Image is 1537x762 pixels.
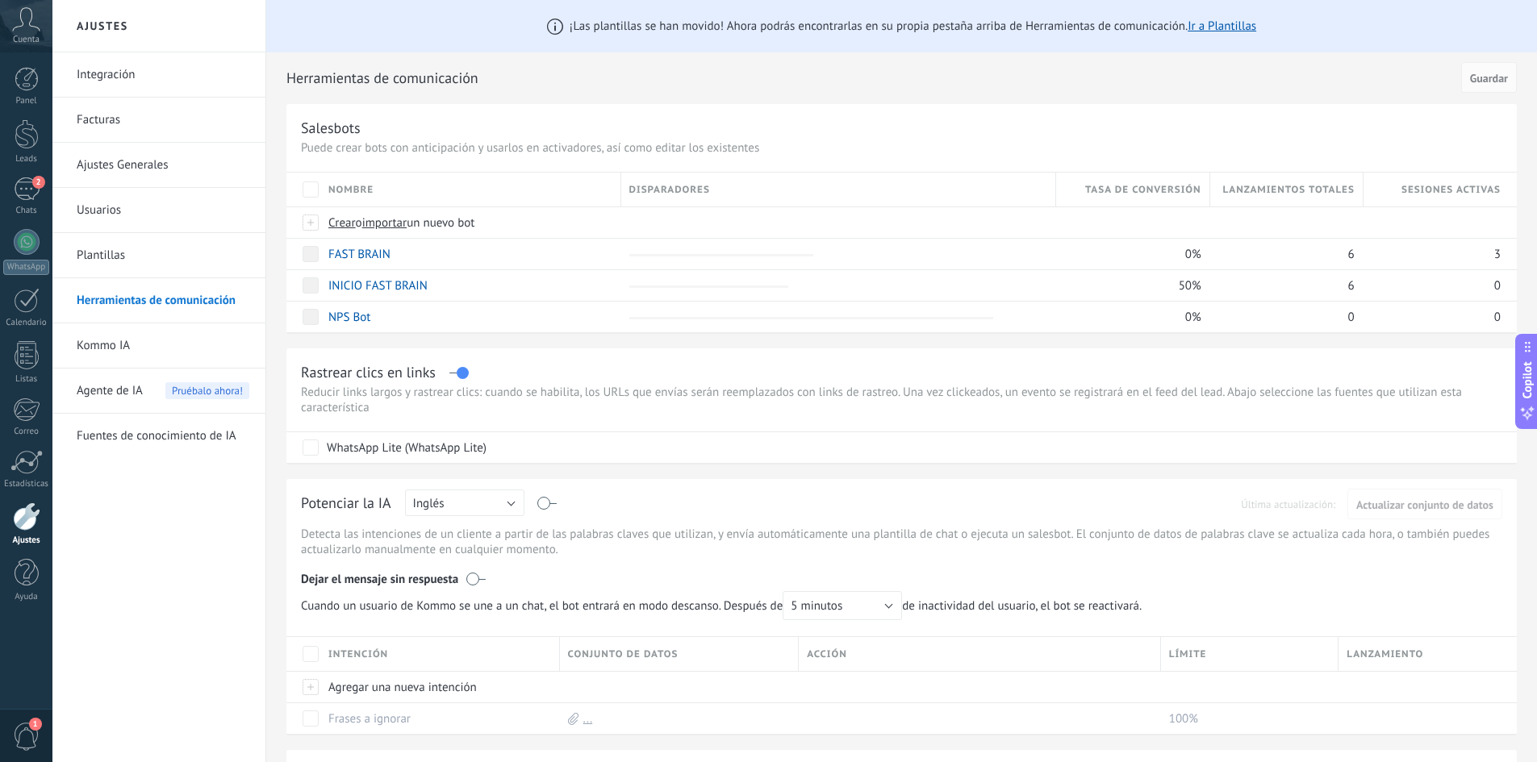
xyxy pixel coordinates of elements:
div: 50% [1056,270,1201,301]
div: Calendario [3,318,50,328]
div: Potenciar la IA [301,493,391,518]
h2: Herramientas de comunicación [286,62,1456,94]
span: un nuevo bot [407,215,474,231]
li: Fuentes de conocimiento de IA [52,414,265,458]
span: Pruébalo ahora! [165,382,249,399]
span: o [356,215,362,231]
span: 0 [1494,278,1501,294]
div: WhatsApp [3,260,49,275]
button: 5 minutos [783,591,902,620]
span: Inglés [413,496,445,511]
span: 1 [29,718,42,731]
span: Disparadores [629,182,710,198]
span: 100% [1169,711,1198,727]
span: 0% [1185,310,1201,325]
span: Lanzamiento [1347,647,1423,662]
div: 0 [1364,302,1501,332]
span: 3 [1494,247,1501,262]
span: Nombre [328,182,374,198]
div: 0% [1056,302,1201,332]
span: 5 minutos [791,598,842,614]
span: Crear [328,215,356,231]
div: 100% [1161,703,1331,734]
a: FAST BRAIN [328,247,391,262]
div: Dejar el mensaje sin respuesta [301,560,1502,591]
li: Plantillas [52,233,265,278]
div: 0 [1210,302,1355,332]
div: Correo [3,427,50,437]
div: Agregar una nueva intención [320,672,552,702]
div: 0 [1364,270,1501,301]
div: Salesbots [301,119,361,137]
span: Copilot [1519,361,1535,398]
span: 0 [1494,310,1501,325]
span: 6 [1348,247,1355,262]
div: Estadísticas [3,479,50,489]
button: Guardar [1461,62,1517,93]
span: Lanzamientos totales [1222,182,1354,198]
span: 0% [1185,247,1201,262]
span: Tasa de conversión [1085,182,1201,198]
a: Plantillas [77,233,249,278]
a: Ajustes Generales [77,143,249,188]
a: Herramientas de comunicación [77,278,249,323]
p: Puede crear bots con anticipación y usarlos en activadores, así como editar los existentes [301,140,1502,156]
span: Sesiones activas [1401,182,1501,198]
div: Leads [3,154,50,164]
div: Chats [3,206,50,216]
span: Intención [328,647,388,662]
a: Facturas [77,98,249,143]
li: Integración [52,52,265,98]
div: 6 [1210,239,1355,269]
span: Guardar [1470,73,1508,84]
a: Fuentes de conocimiento de IA [77,414,249,459]
a: Integración [77,52,249,98]
span: 0 [1348,310,1355,325]
div: 3 [1364,239,1501,269]
div: WhatsApp Lite (WhatsApp Lite) [327,440,487,456]
li: Herramientas de comunicación [52,278,265,323]
li: Ajustes Generales [52,143,265,188]
li: Agente de IA [52,369,265,414]
span: Conjunto de datos [568,647,679,662]
span: importar [362,215,407,231]
div: 6 [1210,270,1355,301]
p: Detecta las intenciones de un cliente a partir de las palabras claves que utilizan, y envía autom... [301,527,1502,557]
div: Rastrear clics en links [301,363,436,381]
span: ¡Las plantillas se han movido! Ahora podrás encontrarlas en su propia pestaña arriba de Herramien... [570,19,1256,34]
a: Agente de IAPruébalo ahora! [77,369,249,414]
div: Ayuda [3,592,50,602]
a: Kommo IA [77,323,249,369]
a: ... [583,711,593,727]
div: Panel [3,96,50,106]
p: Reducir links largos y rastrear clics: cuando se habilita, los URLs que envías serán reemplazados... [301,385,1502,415]
li: Usuarios [52,188,265,233]
span: de inactividad del usuario, el bot se reactivará. [301,591,1151,620]
li: Facturas [52,98,265,143]
a: Usuarios [77,188,249,233]
div: Listas [3,374,50,385]
span: 50% [1179,278,1201,294]
a: INICIO FAST BRAIN [328,278,428,294]
span: Límite [1169,647,1207,662]
span: 6 [1348,278,1355,294]
li: Kommo IA [52,323,265,369]
span: Agente de IA [77,369,143,414]
span: 2 [32,176,45,189]
a: Ir a Plantillas [1188,19,1256,34]
span: Cuenta [13,35,40,45]
div: Ajustes [3,535,50,546]
a: Frases a ignorar [328,711,411,727]
button: Inglés [405,489,524,516]
span: Cuando un usuario de Kommo se une a un chat, el bot entrará en modo descanso. Después de [301,591,902,620]
span: Acción [807,647,847,662]
div: 0% [1056,239,1201,269]
a: NPS Bot [328,310,370,325]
